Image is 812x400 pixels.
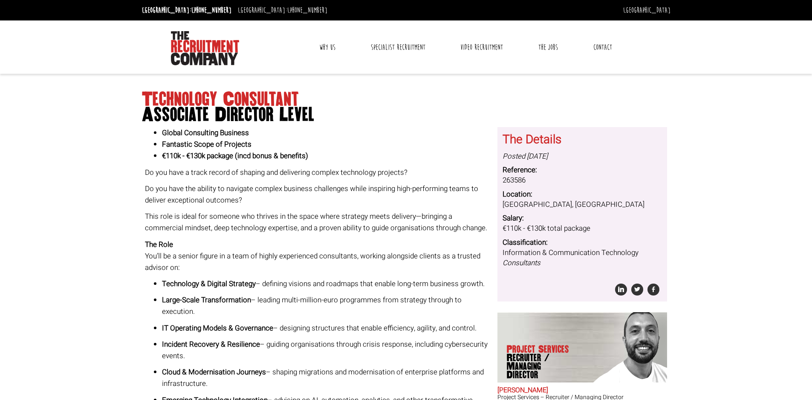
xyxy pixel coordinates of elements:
img: The Recruitment Company [171,31,239,65]
a: [PHONE_NUMBER] [287,6,327,15]
a: The Jobs [532,37,564,58]
h2: [PERSON_NAME] [497,387,667,394]
dd: Information & Communication Technology [503,248,662,269]
h1: Technology Consultant [142,92,670,122]
a: Video Recruitment [454,37,509,58]
strong: The Role [145,239,173,250]
h3: The Details [503,133,662,147]
strong: €110k - €130k package (incd bonus & benefits) [162,151,308,161]
p: – defining visions and roadmaps that enable long-term business growth. [162,278,491,290]
p: – designing structures that enable efficiency, agility, and control. [162,322,491,334]
strong: Cloud & Modernisation Journeys [162,367,266,377]
img: Chris Pelow's our Project Services Recruiter / Managing Director [585,312,667,383]
a: Why Us [313,37,342,58]
dd: 263586 [503,175,662,186]
a: Contact [587,37,618,58]
strong: Technology & Digital Strategy [162,278,256,289]
li: [GEOGRAPHIC_DATA]: [236,3,329,17]
strong: Global Consulting Business [162,128,249,138]
li: [GEOGRAPHIC_DATA]: [140,3,234,17]
strong: IT Operating Models & Governance [162,323,273,333]
span: Associate Director Level [142,107,670,122]
p: – shaping migrations and modernisation of enterprise platforms and infrastructure. [162,366,491,389]
p: – guiding organisations through crisis response, including cybersecurity events. [162,339,491,362]
strong: Large-Scale Transformation [162,295,251,305]
i: Posted [DATE] [503,151,548,162]
p: This role is ideal for someone who thrives in the space where strategy meets delivery—bringing a ... [145,211,491,234]
strong: Fantastic Scope of Projects [162,139,251,150]
dt: Location: [503,189,662,200]
dt: Salary: [503,213,662,223]
p: Do you have a track record of shaping and delivering complex technology projects? [145,167,491,178]
p: Project Services [507,345,572,379]
a: Specialist Recruitment [364,37,432,58]
dd: €110k - €130k total package [503,223,662,234]
i: Consultants [503,258,540,268]
p: You’ll be a senior figure in a team of highly experienced consultants, working alongside clients ... [145,239,491,274]
a: [GEOGRAPHIC_DATA] [623,6,670,15]
span: Recruiter / Managing Director [507,354,572,379]
p: – leading multi-million-euro programmes from strategy through to execution. [162,294,491,317]
dd: [GEOGRAPHIC_DATA], [GEOGRAPHIC_DATA] [503,200,662,210]
p: Do you have the ability to navigate complex business challenges while inspiring high-performing t... [145,183,491,206]
strong: Incident Recovery & Resilience [162,339,260,350]
dt: Reference: [503,165,662,175]
a: [PHONE_NUMBER] [191,6,231,15]
dt: Classification: [503,238,662,248]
